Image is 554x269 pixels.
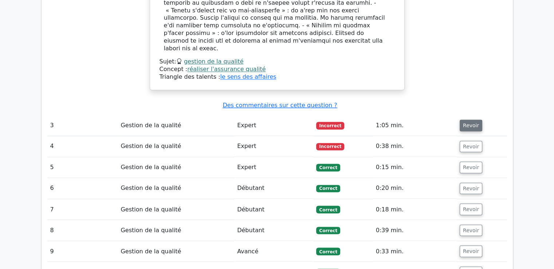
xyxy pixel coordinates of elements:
font: Revoir [463,248,479,254]
font: 5 [50,164,54,171]
font: 9 [50,247,54,254]
font: Expert [237,143,256,149]
font: Revoir [463,227,479,233]
font: Correct [319,165,337,170]
font: Gestion de la qualité [121,247,181,254]
font: Expert [237,122,256,129]
button: Revoir [460,141,482,152]
button: Revoir [460,120,482,131]
font: 0:20 min. [376,184,404,191]
font: Sujet: [160,58,176,65]
font: Correct [319,186,337,191]
a: Des commentaires sur cette question ? [223,102,337,109]
font: 6 [50,184,54,191]
font: Incorrect [319,144,341,149]
font: Débutant [237,226,264,233]
font: Revoir [463,122,479,128]
font: Concept : [160,66,188,73]
font: Gestion de la qualité [121,206,181,213]
font: Revoir [463,206,479,212]
font: Débutant [237,206,264,213]
a: réaliser l'assurance qualité [187,66,266,73]
font: 0:15 min. [376,164,404,171]
button: Revoir [460,245,482,257]
font: Revoir [463,164,479,170]
font: 8 [50,226,54,233]
font: Correct [319,207,337,212]
font: Correct [319,249,337,254]
font: Revoir [463,143,479,149]
font: Gestion de la qualité [121,226,181,233]
button: Revoir [460,161,482,173]
font: Avancé [237,247,258,254]
font: Incorrect [319,123,341,128]
button: Revoir [460,225,482,236]
font: Débutant [237,184,264,191]
font: 1:05 min. [376,122,404,129]
a: gestion de la qualité [184,58,244,65]
font: 4 [50,143,54,149]
font: Gestion de la qualité [121,184,181,191]
font: 3 [50,122,54,129]
font: Correct [319,228,337,233]
font: 0:18 min. [376,206,404,213]
button: Revoir [460,183,482,194]
font: 0:39 min. [376,226,404,233]
font: 0:38 min. [376,143,404,149]
font: Gestion de la qualité [121,164,181,171]
font: 7 [50,206,54,213]
font: Expert [237,164,256,171]
font: 0:33 min. [376,247,404,254]
font: Triangle des talents : [160,73,220,80]
font: Gestion de la qualité [121,143,181,149]
font: Revoir [463,185,479,191]
font: Gestion de la qualité [121,122,181,129]
button: Revoir [460,203,482,215]
a: le sens des affaires [220,73,276,80]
